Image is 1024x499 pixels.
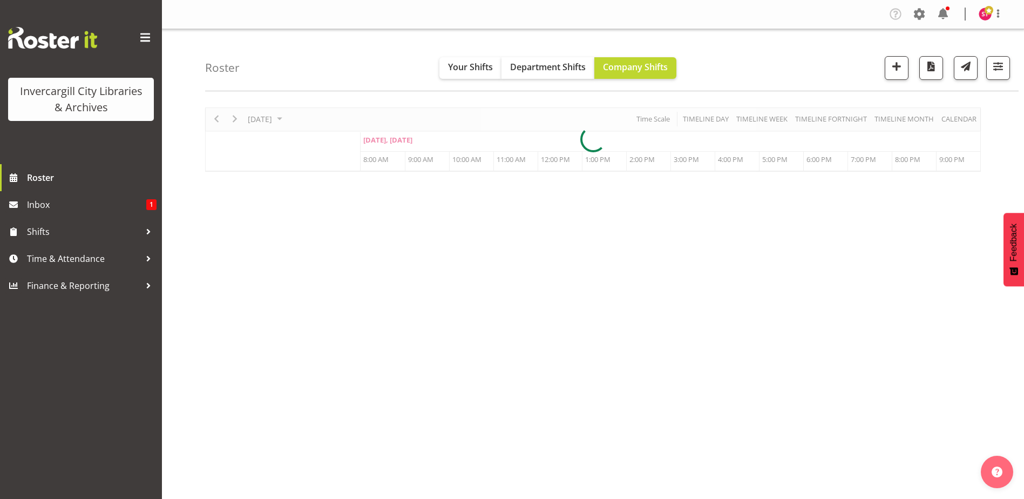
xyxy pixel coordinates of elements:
[1009,224,1019,261] span: Feedback
[8,27,97,49] img: Rosterit website logo
[510,61,586,73] span: Department Shifts
[1003,213,1024,286] button: Feedback - Show survey
[603,61,668,73] span: Company Shifts
[979,8,992,21] img: saniya-thompson11688.jpg
[27,224,140,240] span: Shifts
[27,170,157,186] span: Roster
[594,57,676,79] button: Company Shifts
[919,56,943,80] button: Download a PDF of the roster for the current day
[146,199,157,210] span: 1
[992,467,1002,477] img: help-xxl-2.png
[448,61,493,73] span: Your Shifts
[885,56,908,80] button: Add a new shift
[954,56,978,80] button: Send a list of all shifts for the selected filtered period to all rostered employees.
[205,62,240,74] h4: Roster
[19,83,143,116] div: Invercargill City Libraries & Archives
[986,56,1010,80] button: Filter Shifts
[27,278,140,294] span: Finance & Reporting
[439,57,501,79] button: Your Shifts
[501,57,594,79] button: Department Shifts
[27,251,140,267] span: Time & Attendance
[27,197,146,213] span: Inbox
